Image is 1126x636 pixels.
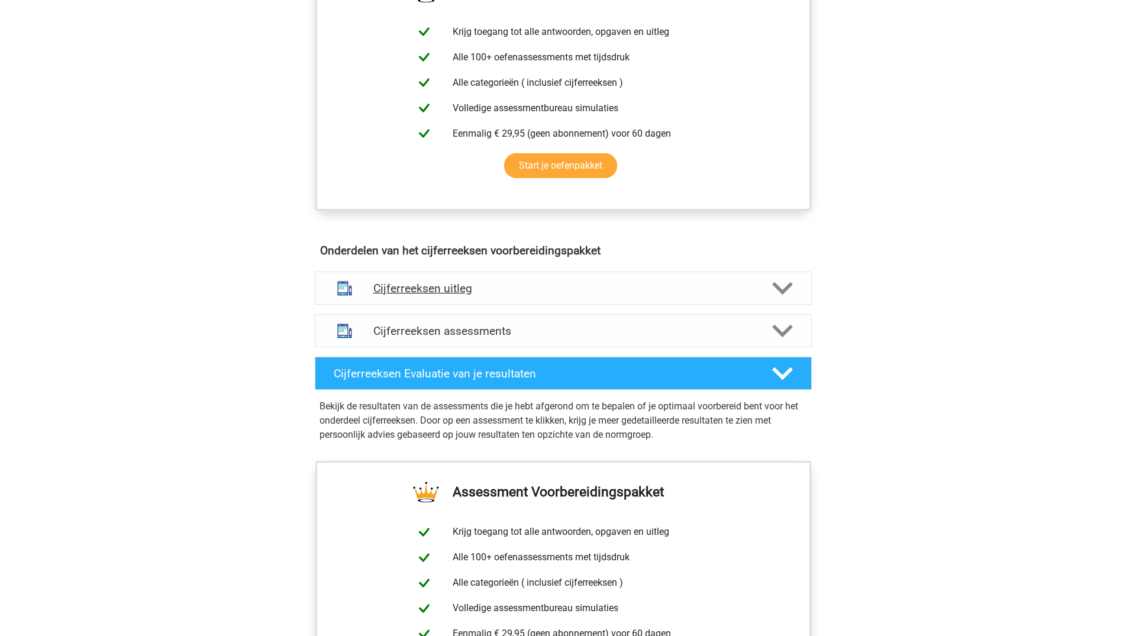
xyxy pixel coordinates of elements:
p: Bekijk de resultaten van de assessments die je hebt afgerond om te bepalen of je optimaal voorber... [320,399,807,442]
a: assessments Cijferreeksen assessments [310,314,817,347]
a: Start je oefenpakket [504,153,617,178]
a: uitleg Cijferreeksen uitleg [310,272,817,305]
h4: Cijferreeksen uitleg [373,282,753,295]
img: cijferreeksen uitleg [330,273,360,304]
h4: Cijferreeksen Evaluatie van je resultaten [334,367,753,380]
h4: Onderdelen van het cijferreeksen voorbereidingspakket [320,244,806,257]
a: Cijferreeksen Evaluatie van je resultaten [310,357,817,390]
img: cijferreeksen assessments [330,316,360,346]
h4: Cijferreeksen assessments [373,324,753,338]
